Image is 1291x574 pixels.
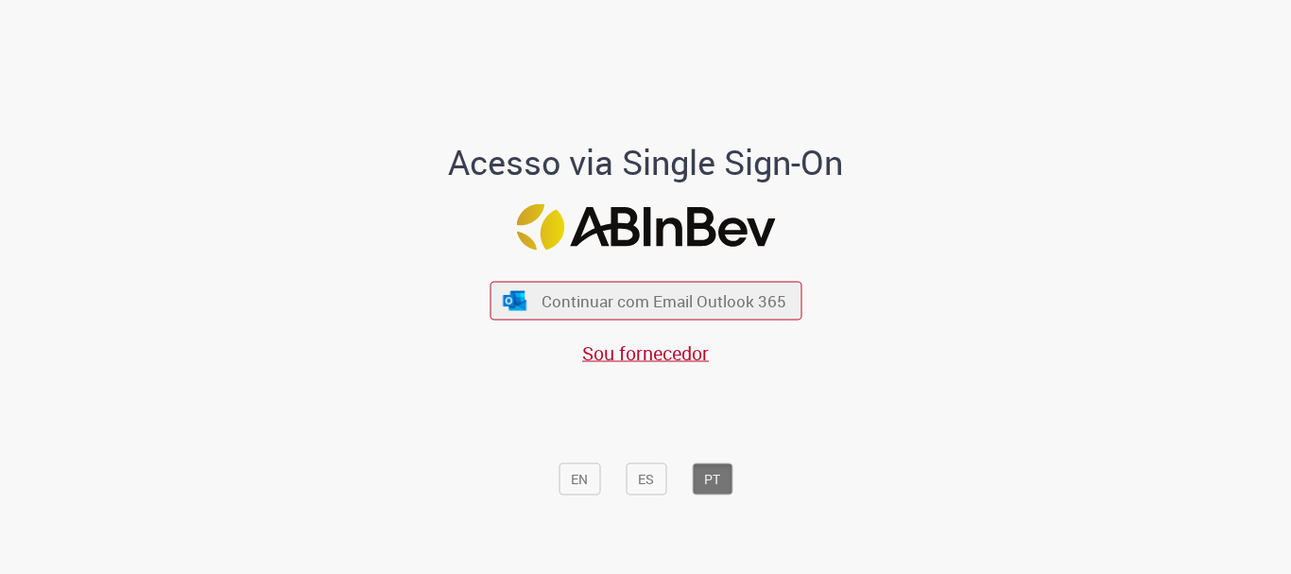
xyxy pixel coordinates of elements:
img: ícone Azure/Microsoft 360 [502,290,528,310]
button: ES [626,463,666,496]
button: ícone Azure/Microsoft 360 Continuar com Email Outlook 365 [490,282,801,321]
button: PT [692,463,732,496]
button: EN [559,463,600,496]
img: Logo ABInBev [516,204,775,251]
a: Sou fornecedor [582,340,709,366]
span: Continuar com Email Outlook 365 [542,290,786,312]
h1: Acesso via Single Sign-On [384,144,908,182]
